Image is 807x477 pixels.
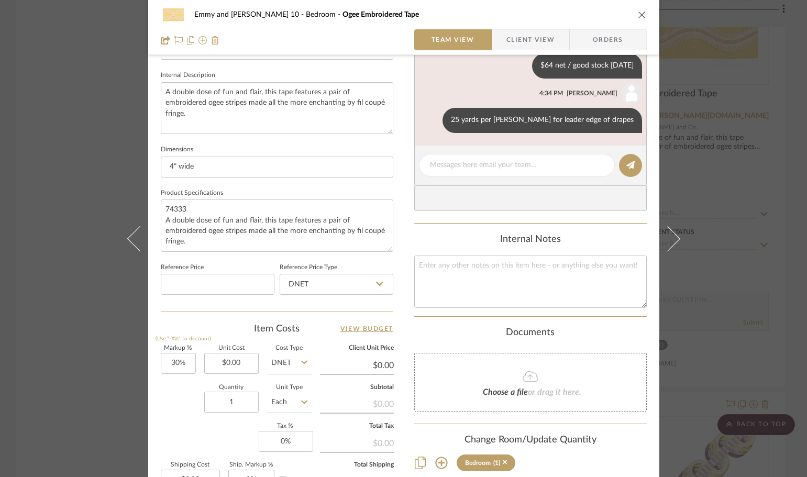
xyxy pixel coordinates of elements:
[161,462,220,468] label: Shipping Cost
[621,83,642,104] img: user_avatar.png
[342,11,419,18] span: Ogee Embroidered Tape
[161,157,393,178] input: Enter the dimensions of this item
[161,265,204,270] label: Reference Price
[194,11,306,18] span: Emmy and [PERSON_NAME] 10
[320,394,394,413] div: $0.00
[432,29,474,50] span: Team View
[320,346,394,351] label: Client Unit Price
[340,323,393,335] a: View Budget
[228,462,274,468] label: Ship. Markup %
[443,108,642,133] div: 25 yards per [PERSON_NAME] for leader edge of drapes
[493,459,500,467] div: (1)
[211,36,219,45] img: Remove from project
[567,88,617,98] div: [PERSON_NAME]
[161,73,215,78] label: Internal Description
[637,10,647,19] button: close
[161,346,196,351] label: Markup %
[414,234,647,246] div: Internal Notes
[267,346,312,351] label: Cost Type
[267,385,312,390] label: Unit Type
[320,385,394,390] label: Subtotal
[204,346,259,351] label: Unit Cost
[539,88,563,98] div: 4:34 PM
[204,385,259,390] label: Quantity
[465,459,491,467] div: Bedroom
[320,424,394,429] label: Total Tax
[320,433,394,452] div: $0.00
[581,29,635,50] span: Orders
[320,462,394,468] label: Total Shipping
[161,4,186,25] img: 8b20e070-601c-4a23-bfb0-6cdfc21ac128_48x40.jpg
[259,424,312,429] label: Tax %
[306,11,342,18] span: Bedroom
[161,191,223,196] label: Product Specifications
[414,327,647,339] div: Documents
[161,323,393,335] div: Item Costs
[532,53,642,79] div: $64 net / good stock [DATE]
[280,265,337,270] label: Reference Price Type
[161,147,193,152] label: Dimensions
[483,388,528,396] span: Choose a file
[528,388,581,396] span: or drag it here.
[414,435,647,446] div: Change Room/Update Quantity
[506,29,555,50] span: Client View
